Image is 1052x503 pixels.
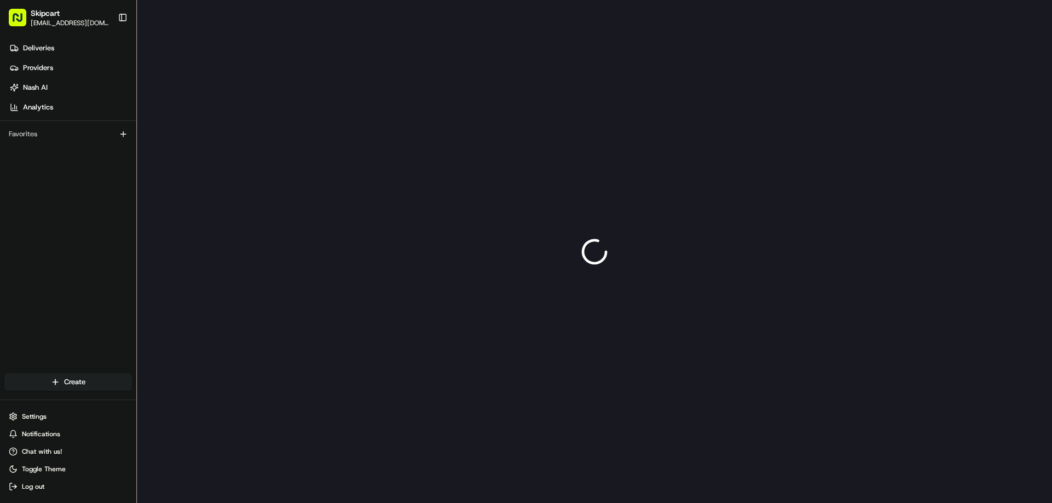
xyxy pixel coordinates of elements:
span: Create [64,377,85,387]
button: Chat with us! [4,444,132,459]
button: Skipcart [31,8,60,19]
button: Log out [4,479,132,494]
button: Skipcart[EMAIL_ADDRESS][DOMAIN_NAME] [4,4,113,31]
div: Favorites [4,125,132,143]
a: Nash AI [4,79,136,96]
span: Chat with us! [22,447,62,456]
span: Nash AI [23,83,48,92]
button: Settings [4,409,132,424]
button: Notifications [4,426,132,442]
a: Analytics [4,99,136,116]
span: Deliveries [23,43,54,53]
a: Providers [4,59,136,77]
span: Providers [23,63,53,73]
button: [EMAIL_ADDRESS][DOMAIN_NAME] [31,19,109,27]
span: Analytics [23,102,53,112]
a: Deliveries [4,39,136,57]
span: Settings [22,412,47,421]
span: Log out [22,482,44,491]
span: Notifications [22,430,60,438]
button: Create [4,373,132,391]
span: Toggle Theme [22,465,66,473]
button: Toggle Theme [4,461,132,477]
